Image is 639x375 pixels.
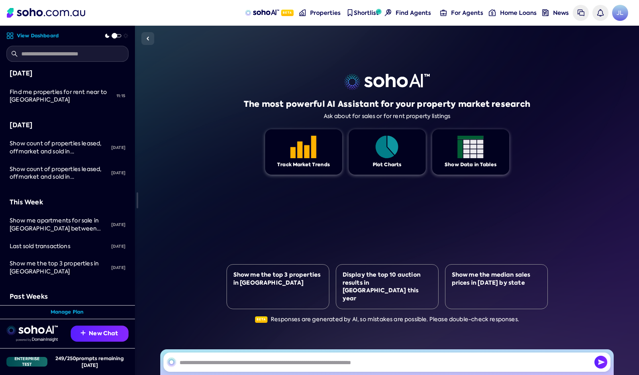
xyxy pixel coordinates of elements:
button: New Chat [71,326,129,342]
span: Show count of properties leased, offmarket and sold in [GEOGRAPHIC_DATA] for past 6 months [10,140,101,171]
div: [DATE] [10,120,125,130]
img: Feature 1 icon [457,136,484,158]
div: 11:15 [113,87,129,105]
h1: The most powerful AI Assistant for your property market research [244,98,530,110]
div: Show count of properties leased, offmarket and sold in Sydney for past 6 months [10,165,108,181]
img: news-nav icon [542,9,549,16]
a: Show me the top 3 properties in [GEOGRAPHIC_DATA] [6,255,108,280]
a: Show me apartments for sale in [GEOGRAPHIC_DATA] between $1M and $2M. [6,212,108,237]
a: Find me properties for rent near to [GEOGRAPHIC_DATA] [6,84,113,109]
img: Send icon [594,356,607,369]
span: Home Loans [500,9,537,17]
div: Show me the top 3 properties in [GEOGRAPHIC_DATA] [233,271,323,287]
img: SohoAI logo black [167,357,176,367]
span: Find Agents [396,9,431,17]
a: Show count of properties leased, offmarket and sold in [GEOGRAPHIC_DATA] for past 6 months [6,161,108,186]
button: Send [594,356,607,369]
img: bell icon [597,9,604,16]
div: Last sold transactions [10,243,108,251]
img: Sidebar toggle icon [143,34,153,43]
span: Find me properties for rent near to [GEOGRAPHIC_DATA] [10,88,107,104]
img: Recommendation icon [81,330,86,335]
img: Data provided by Domain Insight [16,338,58,342]
div: Find me properties for rent near to Melbourne University [10,88,113,104]
div: Show me the top 3 properties in Sydney [10,260,108,275]
div: Past Weeks [10,291,125,302]
div: [DATE] [108,259,129,277]
div: Display the top 10 auction results in [GEOGRAPHIC_DATA] this year [343,271,432,302]
div: Show me apartments for sale in Surry Hills between $1M and $2M. [10,217,108,232]
img: Find agents icon [385,9,392,16]
div: [DATE] [10,68,125,79]
div: [DATE] [108,216,129,234]
img: for-agents-nav icon [440,9,447,16]
span: Show me the top 3 properties in [GEOGRAPHIC_DATA] [10,260,99,275]
a: Avatar of Jonathan Lui [612,5,628,21]
img: shortlist-nav icon [347,9,353,16]
span: Beta [255,316,267,323]
span: For Agents [451,9,483,17]
a: Show count of properties leased, offmarket and sold in [GEOGRAPHIC_DATA] for past 6 months [6,135,108,160]
div: 249 / 250 prompts remaining [DATE] [51,355,129,369]
span: Properties [310,9,341,17]
div: [DATE] [108,139,129,157]
a: View Dashboard [6,32,59,39]
img: sohoai logo [344,74,430,90]
div: Show count of properties leased, offmarket and sold in Sydney for past 6 months [10,140,108,155]
div: Enterprise Test [6,357,47,367]
img: for-agents-nav icon [489,9,496,16]
span: Shortlist [354,9,379,17]
img: Soho Logo [7,8,85,18]
div: This Week [10,197,125,208]
img: properties-nav icon [299,9,306,16]
a: Manage Plan [51,309,84,316]
img: sohoAI logo [245,10,279,16]
span: Last sold transactions [10,243,70,250]
div: Track Market Trends [277,161,330,168]
div: Responses are generated by AI, so mistakes are possible. Please double-check responses. [255,316,519,324]
a: Last sold transactions [6,238,108,255]
div: Show Data in Tables [445,161,496,168]
span: Beta [281,10,294,16]
div: Plot Charts [373,161,402,168]
span: JL [612,5,628,21]
div: [DATE] [108,164,129,182]
div: [DATE] [108,238,129,255]
div: Ask about for sales or for rent property listings [324,113,451,120]
a: Notifications [592,5,608,21]
span: Show count of properties leased, offmarket and sold in [GEOGRAPHIC_DATA] for past 6 months [10,165,101,196]
img: messages icon [578,9,584,16]
span: News [553,9,569,17]
img: Feature 1 icon [374,136,400,158]
div: Show me the median sales prices in [DATE] by state [452,271,541,287]
a: Messages [573,5,589,21]
span: Show me apartments for sale in [GEOGRAPHIC_DATA] between $1M and $2M. [10,217,101,240]
img: sohoai logo [6,326,58,335]
img: Feature 1 icon [290,136,316,158]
